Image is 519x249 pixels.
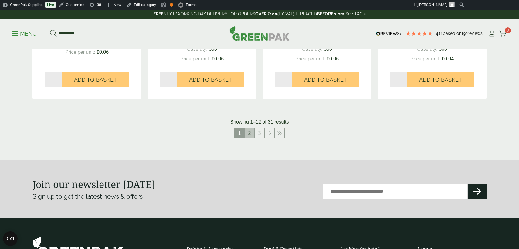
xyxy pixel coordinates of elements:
span: £0.04 [442,56,454,61]
span: Add to Basket [419,77,462,83]
span: Case qty: [302,46,323,52]
img: REVIEWS.io [376,32,402,36]
a: Live [45,2,56,8]
span: £0.06 [97,49,109,55]
strong: BEFORE 2 pm [317,12,344,16]
span: Add to Basket [74,77,117,83]
span: Price per unit: [295,56,325,61]
strong: OVER £100 [255,12,277,16]
button: Add to Basket [407,72,474,87]
strong: FREE [153,12,163,16]
span: £0.06 [212,56,224,61]
span: Add to Basket [304,77,347,83]
button: Open CMP widget [3,231,18,246]
span: 3 [505,27,511,33]
span: reviews [468,31,483,36]
p: Menu [12,30,37,37]
span: 1 [235,128,244,138]
a: Menu [12,30,37,36]
img: GreenPak Supplies [229,26,290,41]
span: Based on [443,31,461,36]
span: 500 [324,46,332,52]
span: 500 [439,46,447,52]
p: Showing 1–12 of 31 results [230,118,289,126]
span: Case qty: [187,46,208,52]
span: 192 [461,31,468,36]
button: Add to Basket [292,72,359,87]
span: [PERSON_NAME] [418,2,447,7]
strong: Join our newsletter [DATE] [32,178,155,191]
i: My Account [488,31,496,37]
span: Case qty: [417,46,438,52]
span: Add to Basket [189,77,232,83]
a: 3 [499,29,507,38]
i: Cart [499,31,507,37]
button: Add to Basket [177,72,244,87]
span: 4.8 [436,31,443,36]
span: Price per unit: [180,56,210,61]
a: See T&C's [345,12,366,16]
div: OK [170,3,173,7]
a: 2 [245,128,254,138]
p: Sign up to get the latest news & offers [32,192,237,201]
div: 4.8 Stars [405,31,433,36]
button: Add to Basket [62,72,129,87]
span: £0.06 [327,56,339,61]
span: 500 [209,46,217,52]
a: 3 [255,128,264,138]
span: Price per unit: [410,56,440,61]
span: Price per unit: [65,49,95,55]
